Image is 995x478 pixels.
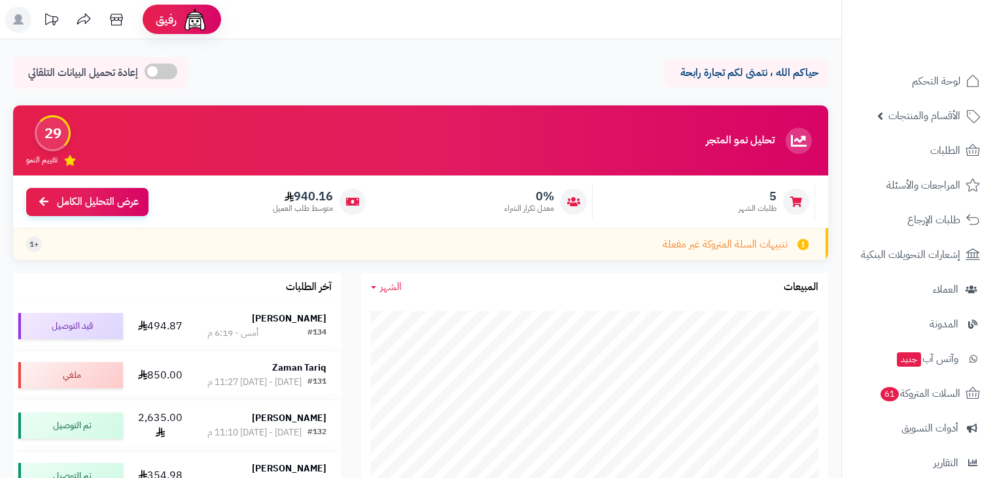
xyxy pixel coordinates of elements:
[850,170,987,201] a: المراجعات والأسئلة
[128,400,192,451] td: 2,635.00
[128,302,192,350] td: 494.87
[901,419,958,437] span: أدوات التسويق
[26,155,58,166] span: تقييم النمو
[739,189,777,204] span: 5
[380,279,402,295] span: الشهر
[888,107,960,125] span: الأقسام والمنتجات
[706,135,775,147] h3: تحليل نمو المتجر
[371,280,402,295] a: الشهر
[35,7,67,36] a: تحديثات المنصة
[850,135,987,166] a: الطلبات
[26,188,148,216] a: عرض التحليل الكامل
[18,313,123,339] div: قيد التوصيل
[850,274,987,305] a: العملاء
[879,384,960,403] span: السلات المتروكة
[128,351,192,399] td: 850.00
[897,352,921,367] span: جديد
[307,426,326,439] div: #132
[28,65,138,81] span: إعادة تحميل البيانات التلقائي
[881,387,899,401] span: 61
[930,141,960,160] span: الطلبات
[182,7,208,33] img: ai-face.png
[252,411,326,425] strong: [PERSON_NAME]
[850,413,987,444] a: أدوات التسويق
[18,362,123,388] div: ملغي
[504,189,554,204] span: 0%
[57,194,139,210] span: عرض التحليل الكامل
[156,12,177,28] span: رفيق
[886,176,960,194] span: المراجعات والأسئلة
[933,280,958,299] span: العملاء
[861,246,960,264] span: إشعارات التحويلات البنكية
[207,376,302,389] div: [DATE] - [DATE] 11:27 م
[739,203,777,214] span: طلبات الشهر
[850,239,987,270] a: إشعارات التحويلات البنكية
[930,315,958,333] span: المدونة
[850,204,987,236] a: طلبات الإرجاع
[504,203,554,214] span: معدل تكرار الشراء
[18,413,123,439] div: تم التوصيل
[29,239,39,250] span: +1
[784,282,818,293] h3: المبيعات
[907,211,960,229] span: طلبات الإرجاع
[273,189,333,204] span: 940.16
[850,308,987,340] a: المدونة
[850,65,987,97] a: لوحة التحكم
[252,462,326,475] strong: [PERSON_NAME]
[850,343,987,375] a: وآتس آبجديد
[912,72,960,90] span: لوحة التحكم
[272,361,326,375] strong: Zaman Tariq
[674,65,818,81] p: حياكم الله ، نتمنى لكم تجارة رابحة
[307,327,326,340] div: #134
[934,454,958,472] span: التقارير
[850,378,987,409] a: السلات المتروكة61
[307,376,326,389] div: #131
[207,327,258,340] div: أمس - 6:19 م
[286,282,332,293] h3: آخر الطلبات
[663,237,788,252] span: تنبيهات السلة المتروكة غير مفعلة
[252,312,326,325] strong: [PERSON_NAME]
[896,350,958,368] span: وآتس آب
[207,426,302,439] div: [DATE] - [DATE] 11:10 م
[273,203,333,214] span: متوسط طلب العميل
